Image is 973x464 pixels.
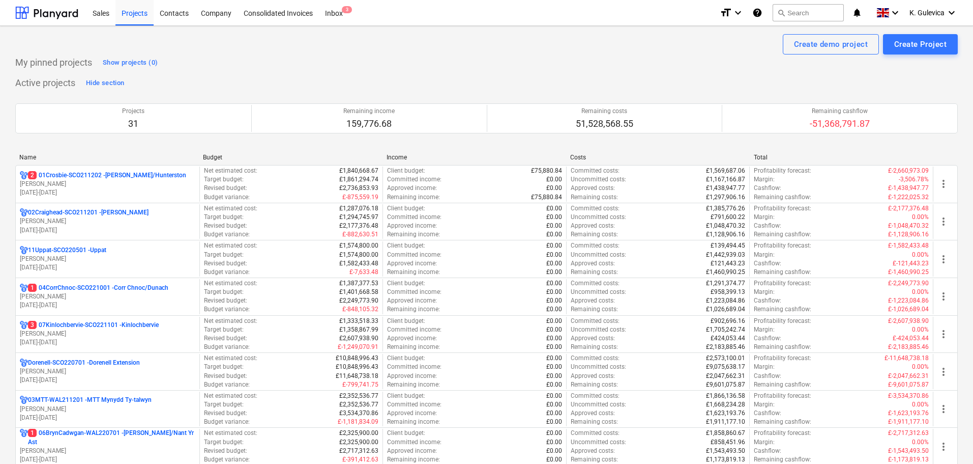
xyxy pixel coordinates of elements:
span: search [777,9,785,17]
div: Create demo project [794,38,868,51]
p: Target budget : [204,213,244,222]
p: £0.00 [546,213,562,222]
p: £1,460,990.25 [706,268,745,277]
p: Approved income : [387,334,437,343]
p: £-121,443.23 [893,259,929,268]
p: £-1,128,906.16 [888,230,929,239]
span: K. Gulevica [909,9,945,17]
p: Profitability forecast : [754,392,811,400]
p: Net estimated cost : [204,354,257,363]
p: 0.00% [912,325,929,334]
p: 07Kinlochbervie-SCO221101 - Kinlochbervie [28,321,159,330]
p: Profitability forecast : [754,167,811,175]
p: £9,601,075.87 [706,380,745,389]
p: £-7,633.48 [349,268,378,277]
p: Uncommitted costs : [571,325,626,334]
p: £424,053.44 [711,334,745,343]
p: £2,736,853.93 [339,184,378,193]
p: £1,128,906.16 [706,230,745,239]
p: £11,648,738.18 [336,372,378,380]
p: £2,573,100.01 [706,354,745,363]
p: -51,368,791.87 [810,118,870,130]
p: [PERSON_NAME] [20,180,195,188]
p: Committed costs : [571,241,620,250]
p: £-1,222,025.32 [888,193,929,202]
p: £1,582,433.48 [339,259,378,268]
p: £791,600.22 [711,213,745,222]
p: Approved costs : [571,184,615,193]
div: 201Crosbie-SCO211202 -[PERSON_NAME]/Hunterston[PERSON_NAME][DATE]-[DATE] [20,171,195,197]
p: £-3,534,370.86 [888,392,929,400]
p: [DATE] - [DATE] [20,263,195,272]
p: [PERSON_NAME] [20,292,195,301]
p: £0.00 [546,230,562,239]
p: My pinned projects [15,57,92,69]
p: £0.00 [546,343,562,351]
p: 03MTT-WAL211201 - MTT Mynydd Ty-talwyn [28,396,152,404]
p: Committed income : [387,251,441,259]
p: £-2,177,376.48 [888,204,929,213]
p: £-1,026,689.04 [888,305,929,314]
p: £75,880.84 [531,193,562,202]
p: Margin : [754,288,775,296]
p: £0.00 [546,259,562,268]
p: Active projects [15,77,75,89]
p: [DATE] - [DATE] [20,376,195,385]
p: Margin : [754,325,775,334]
p: Remaining costs : [571,305,618,314]
p: Cashflow : [754,334,781,343]
p: £0.00 [546,392,562,400]
p: Cashflow : [754,184,781,193]
p: Approved costs : [571,259,615,268]
p: £1,442,939.03 [706,251,745,259]
p: Committed costs : [571,317,620,325]
p: £0.00 [546,317,562,325]
p: [PERSON_NAME] [20,367,195,376]
button: Search [773,4,844,21]
div: Create Project [894,38,947,51]
p: [DATE] - [DATE] [20,301,195,310]
p: 0.00% [912,251,929,259]
p: Profitability forecast : [754,279,811,288]
p: £121,443.23 [711,259,745,268]
p: £1,333,518.33 [339,317,378,325]
p: Remaining income : [387,193,440,202]
p: [PERSON_NAME] [20,405,195,414]
button: Create Project [883,34,958,54]
p: Cashflow : [754,296,781,305]
p: Uncommitted costs : [571,175,626,184]
div: Project has multi currencies enabled [20,171,28,180]
p: 0.00% [912,213,929,222]
span: more_vert [937,366,950,378]
p: Committed income : [387,213,441,222]
p: 06BrynCadwgan-WAL220701 - [PERSON_NAME]/Nant Yr Ast [28,429,195,446]
p: £2,352,536.77 [339,392,378,400]
p: £1,294,745.97 [339,213,378,222]
p: Uncommitted costs : [571,213,626,222]
p: 31 [122,118,144,130]
p: £9,075,638.17 [706,363,745,371]
span: 1 [28,284,37,292]
p: Remaining cashflow : [754,343,811,351]
p: Net estimated cost : [204,167,257,175]
div: Budget [203,154,378,161]
p: Remaining cashflow : [754,268,811,277]
p: £1,840,668.67 [339,167,378,175]
p: Uncommitted costs : [571,251,626,259]
p: £1,291,374.77 [706,279,745,288]
p: Committed income : [387,363,441,371]
span: 2 [28,171,37,179]
p: Budget variance : [204,305,250,314]
p: £958,399.13 [711,288,745,296]
p: [DATE] - [DATE] [20,338,195,347]
div: Show projects (0) [103,57,158,69]
p: £1,569,687.06 [706,167,745,175]
p: £1,574,800.00 [339,241,378,250]
div: Income [387,154,562,161]
p: [PERSON_NAME] [20,217,195,226]
p: Remaining costs : [571,230,618,239]
iframe: Chat Widget [922,415,973,464]
i: keyboard_arrow_down [889,7,901,19]
p: Approved costs : [571,372,615,380]
p: 159,776.68 [343,118,395,130]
